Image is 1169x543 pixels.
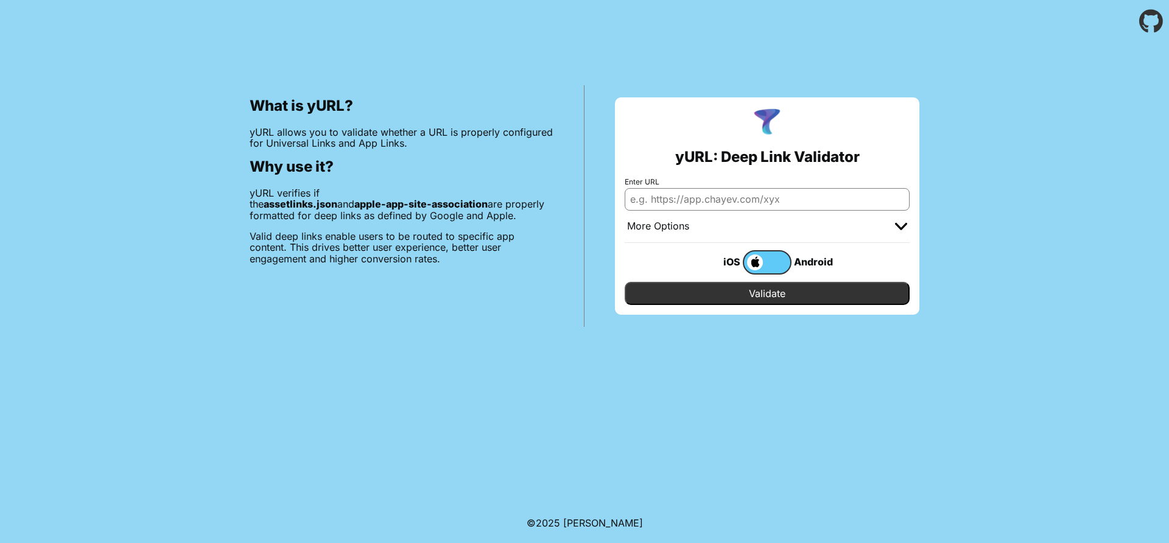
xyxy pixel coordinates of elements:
[250,97,553,114] h2: What is yURL?
[354,198,488,210] b: apple-app-site-association
[895,223,907,230] img: chevron
[250,187,553,221] p: yURL verifies if the and are properly formatted for deep links as defined by Google and Apple.
[625,178,910,186] label: Enter URL
[536,517,560,529] span: 2025
[563,517,643,529] a: Michael Ibragimchayev's Personal Site
[527,503,643,543] footer: ©
[250,158,553,175] h2: Why use it?
[264,198,337,210] b: assetlinks.json
[625,188,910,210] input: e.g. https://app.chayev.com/xyx
[625,282,910,305] input: Validate
[627,220,689,233] div: More Options
[250,127,553,149] p: yURL allows you to validate whether a URL is properly configured for Universal Links and App Links.
[751,107,783,139] img: yURL Logo
[694,254,743,270] div: iOS
[675,149,860,166] h2: yURL: Deep Link Validator
[250,231,553,264] p: Valid deep links enable users to be routed to specific app content. This drives better user exper...
[792,254,840,270] div: Android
